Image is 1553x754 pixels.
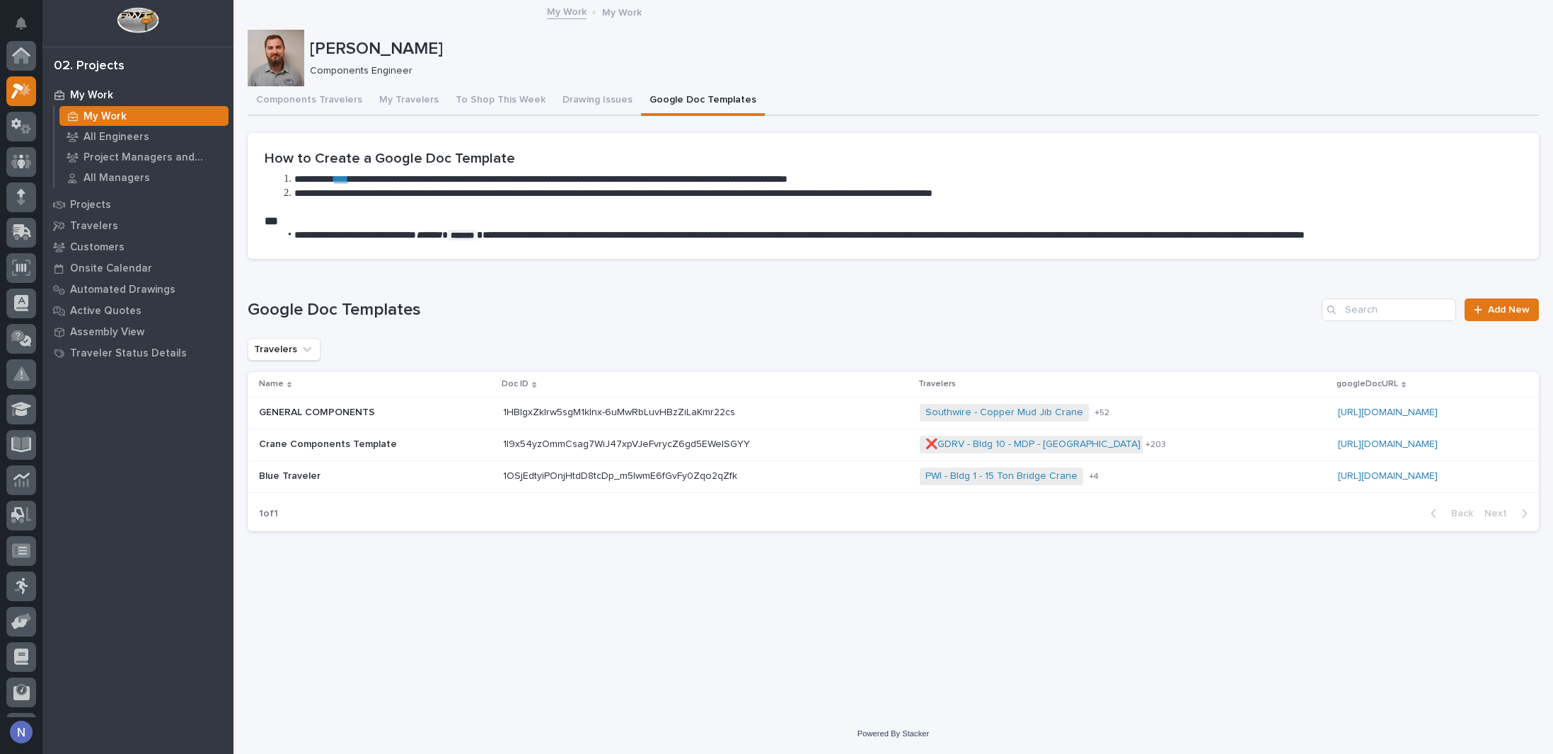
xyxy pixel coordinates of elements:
[42,342,233,364] a: Traveler Status Details
[259,376,284,392] p: Name
[54,59,125,74] div: 02. Projects
[1336,376,1398,392] p: googleDocURL
[1095,409,1109,417] span: + 52
[925,470,1078,482] a: PWI - Bldg 1 - 15 Ton Bridge Crane
[42,236,233,257] a: Customers
[42,194,233,215] a: Projects
[70,326,144,339] p: Assembly View
[248,497,289,531] p: 1 of 1
[547,3,587,19] a: My Work
[42,321,233,342] a: Assembly View
[248,397,1539,429] tr: GENERAL COMPONENTSGENERAL COMPONENTS 1HBlgxZkIrw5sgM1klnx-6uMwRbLuvHBzZiLaKmr22cs1HBlgxZkIrw5sgM1...
[248,429,1539,460] tr: Crane Components TemplateCrane Components Template 1l9x54yzOmmCsag7WiJ47xpVJeFvrycZ6gd5EWeISGYY1l...
[259,468,323,482] p: Blue Traveler
[310,39,1533,59] p: [PERSON_NAME]
[371,86,447,116] button: My Travelers
[70,241,125,254] p: Customers
[83,110,127,123] p: My Work
[6,8,36,38] button: Notifications
[1443,507,1473,520] span: Back
[259,436,400,451] p: Crane Components Template
[502,376,529,392] p: Doc ID
[54,147,233,167] a: Project Managers and Engineers
[925,439,1141,451] a: ❌GDRV - Bldg 10 - MDP - [GEOGRAPHIC_DATA]
[447,86,554,116] button: To Shop This Week
[42,215,233,236] a: Travelers
[70,262,152,275] p: Onsite Calendar
[1479,507,1539,520] button: Next
[602,4,642,19] p: My Work
[1484,507,1516,520] span: Next
[918,376,956,392] p: Travelers
[248,460,1539,492] tr: Blue TravelerBlue Traveler 1OSjEdtyiPOnjHtdD8tcDp_m5IwmE6fGvFy0Zqo2qZfk1OSjEdtyiPOnjHtdD8tcDp_m5I...
[641,86,765,116] button: Google Doc Templates
[54,106,233,126] a: My Work
[18,17,36,40] div: Notifications
[6,717,36,747] button: users-avatar
[1338,407,1438,417] a: [URL][DOMAIN_NAME]
[83,151,223,164] p: Project Managers and Engineers
[42,84,233,105] a: My Work
[83,131,149,144] p: All Engineers
[42,300,233,321] a: Active Quotes
[1089,472,1099,481] span: + 4
[1322,298,1456,321] input: Search
[83,172,150,185] p: All Managers
[42,279,233,300] a: Automated Drawings
[70,347,187,360] p: Traveler Status Details
[503,468,740,482] p: 1OSjEdtyiPOnjHtdD8tcDp_m5IwmE6fGvFy0Zqo2qZfk
[858,729,929,738] a: Powered By Stacker
[42,257,233,279] a: Onsite Calendar
[70,305,142,318] p: Active Quotes
[1338,439,1438,449] a: [URL][DOMAIN_NAME]
[70,89,113,102] p: My Work
[1419,507,1479,520] button: Back
[248,300,1316,320] h1: Google Doc Templates
[54,168,233,187] a: All Managers
[1338,471,1438,481] a: [URL][DOMAIN_NAME]
[925,407,1083,419] a: Southwire - Copper Mud Jib Crane
[70,284,175,296] p: Automated Drawings
[265,150,1522,167] h2: How to Create a Google Doc Template
[259,404,378,419] p: GENERAL COMPONENTS
[1488,305,1530,315] span: Add New
[554,86,641,116] button: Drawing Issues
[54,127,233,146] a: All Engineers
[310,65,1528,77] p: Components Engineer
[1145,441,1166,449] span: + 203
[503,436,753,451] p: 1l9x54yzOmmCsag7WiJ47xpVJeFvrycZ6gd5EWeISGYY
[117,7,158,33] img: Workspace Logo
[1465,298,1539,321] a: Add New
[248,338,321,361] button: Travelers
[248,86,371,116] button: Components Travelers
[70,199,111,211] p: Projects
[503,404,738,419] p: 1HBlgxZkIrw5sgM1klnx-6uMwRbLuvHBzZiLaKmr22cs
[70,220,118,233] p: Travelers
